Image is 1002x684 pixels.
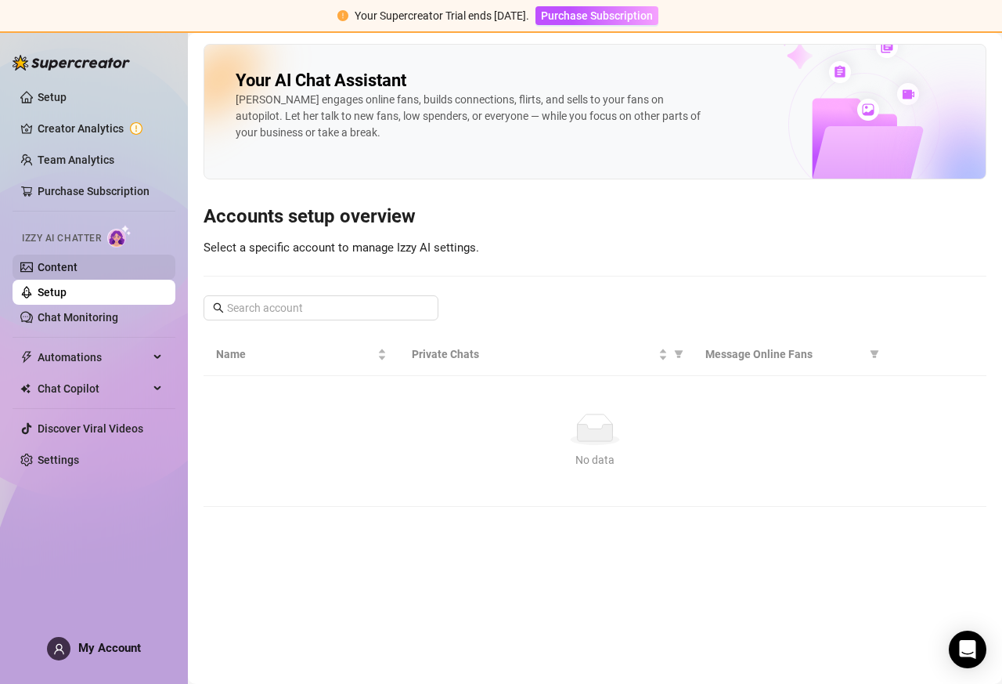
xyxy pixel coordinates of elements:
[38,91,67,103] a: Setup
[38,376,149,401] span: Chat Copilot
[227,299,416,317] input: Search account
[38,116,163,141] a: Creator Analytics exclamation-circle
[204,204,986,230] h3: Accounts setup overview
[20,383,31,394] img: Chat Copilot
[236,70,406,92] h2: Your AI Chat Assistant
[53,643,65,655] span: user
[743,19,986,179] img: ai-chatter-content-library-cLFOSyPT.png
[535,9,658,22] a: Purchase Subscription
[213,302,224,313] span: search
[38,185,150,197] a: Purchase Subscription
[38,261,77,273] a: Content
[674,349,683,359] span: filter
[870,349,879,359] span: filter
[107,225,132,248] img: AI Chatter
[705,346,863,363] span: Message Online Fans
[535,6,658,25] button: Purchase Subscription
[204,333,399,376] th: Name
[222,451,968,469] div: No data
[20,351,33,364] span: thunderbolt
[867,342,882,366] span: filter
[412,346,655,363] span: Private Chats
[38,154,114,166] a: Team Analytics
[541,9,653,22] span: Purchase Subscription
[13,55,130,71] img: logo-BBDzfeDw.svg
[38,311,118,324] a: Chat Monitoring
[949,631,986,668] div: Open Intercom Messenger
[78,641,141,655] span: My Account
[337,10,348,21] span: exclamation-circle
[204,241,479,255] span: Select a specific account to manage Izzy AI settings.
[399,333,693,376] th: Private Chats
[38,422,143,435] a: Discover Viral Videos
[38,345,149,370] span: Automations
[38,454,79,466] a: Settings
[671,342,687,366] span: filter
[236,92,705,141] div: [PERSON_NAME] engages online fans, builds connections, flirts, and sells to your fans on autopilo...
[216,346,374,363] span: Name
[355,9,529,22] span: Your Supercreator Trial ends [DATE].
[38,286,67,299] a: Setup
[22,231,101,246] span: Izzy AI Chatter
